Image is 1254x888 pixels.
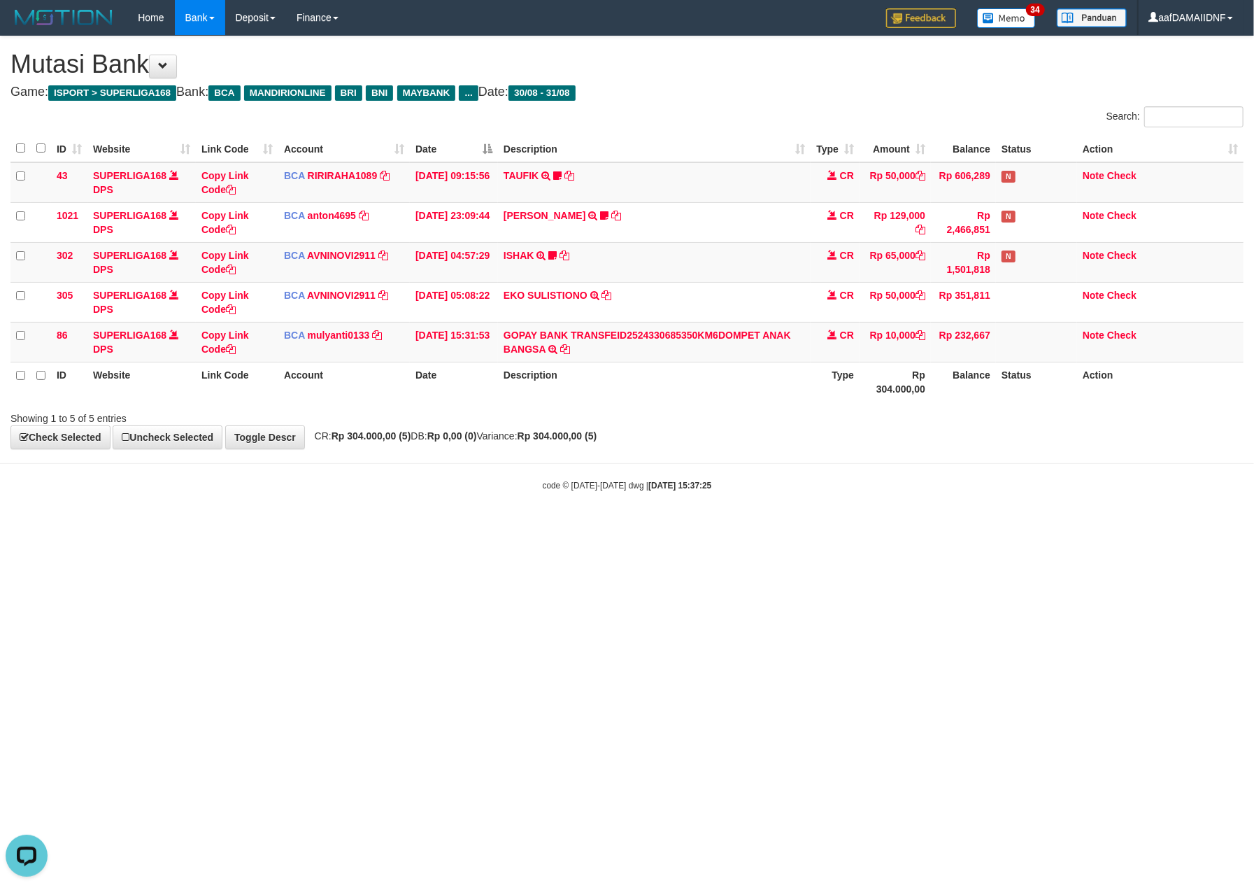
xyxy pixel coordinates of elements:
[504,250,534,261] a: ISHAK
[378,290,388,301] a: Copy AVNINOVI2911 to clipboard
[113,425,222,449] a: Uncheck Selected
[840,330,854,341] span: CR
[1107,210,1137,221] a: Check
[498,362,811,402] th: Description
[87,202,196,242] td: DPS
[10,50,1244,78] h1: Mutasi Bank
[57,170,68,181] span: 43
[196,135,278,162] th: Link Code: activate to sort column ascending
[1107,290,1137,301] a: Check
[611,210,621,221] a: Copy SRI BASUKI to clipboard
[860,242,931,282] td: Rp 65,000
[518,430,597,442] strong: Rp 304.000,00 (5)
[1144,106,1244,127] input: Search:
[410,322,498,362] td: [DATE] 15:31:53
[93,290,166,301] a: SUPERLIGA168
[87,362,196,402] th: Website
[602,290,612,301] a: Copy EKO SULISTIONO to clipboard
[201,250,249,275] a: Copy Link Code
[57,330,68,341] span: 86
[278,362,410,402] th: Account
[93,330,166,341] a: SUPERLIGA168
[372,330,382,341] a: Copy mulyanti0133 to clipboard
[201,210,249,235] a: Copy Link Code
[977,8,1036,28] img: Button%20Memo.svg
[860,162,931,203] td: Rp 50,000
[359,210,369,221] a: Copy anton4695 to clipboard
[1083,170,1104,181] a: Note
[284,290,305,301] span: BCA
[564,170,574,181] a: Copy TAUFIK to clipboard
[508,85,576,101] span: 30/08 - 31/08
[332,430,411,442] strong: Rp 304.000,00 (5)
[284,170,305,181] span: BCA
[931,162,996,203] td: Rp 606,289
[380,170,390,181] a: Copy RIRIRAHA1089 to clipboard
[504,170,539,181] a: TAUFIK
[196,362,278,402] th: Link Code
[1002,171,1016,183] span: Has Note
[57,290,73,301] span: 305
[543,481,712,491] small: code © [DATE]-[DATE] dwg |
[410,135,498,162] th: Date: activate to sort column descending
[10,85,1244,99] h4: Game: Bank: Date:
[1083,250,1104,261] a: Note
[1107,170,1137,181] a: Check
[811,362,860,402] th: Type
[860,282,931,322] td: Rp 50,000
[278,135,410,162] th: Account: activate to sort column ascending
[87,282,196,322] td: DPS
[201,290,249,315] a: Copy Link Code
[996,362,1077,402] th: Status
[860,362,931,402] th: Rp 304.000,00
[307,250,376,261] a: AVNINOVI2911
[410,362,498,402] th: Date
[93,250,166,261] a: SUPERLIGA168
[57,210,78,221] span: 1021
[308,210,356,221] a: anton4695
[51,362,87,402] th: ID
[498,135,811,162] th: Description: activate to sort column ascending
[308,430,597,442] span: CR: DB: Variance:
[1107,330,1137,341] a: Check
[410,202,498,242] td: [DATE] 23:09:44
[10,406,512,425] div: Showing 1 to 5 of 5 entries
[860,135,931,162] th: Amount: activate to sort column ascending
[284,330,305,341] span: BCA
[1083,210,1104,221] a: Note
[1026,3,1045,16] span: 34
[284,210,305,221] span: BCA
[366,85,393,101] span: BNI
[931,202,996,242] td: Rp 2,466,851
[996,135,1077,162] th: Status
[397,85,456,101] span: MAYBANK
[811,135,860,162] th: Type: activate to sort column ascending
[931,242,996,282] td: Rp 1,501,818
[1107,250,1137,261] a: Check
[225,425,305,449] a: Toggle Descr
[915,170,925,181] a: Copy Rp 50,000 to clipboard
[410,242,498,282] td: [DATE] 04:57:29
[284,250,305,261] span: BCA
[459,85,478,101] span: ...
[57,250,73,261] span: 302
[560,250,569,261] a: Copy ISHAK to clipboard
[87,135,196,162] th: Website: activate to sort column ascending
[840,210,854,221] span: CR
[931,322,996,362] td: Rp 232,667
[10,425,111,449] a: Check Selected
[48,85,176,101] span: ISPORT > SUPERLIGA168
[201,170,249,195] a: Copy Link Code
[840,170,854,181] span: CR
[51,135,87,162] th: ID: activate to sort column ascending
[87,162,196,203] td: DPS
[840,290,854,301] span: CR
[1002,251,1016,262] span: Has Note
[1077,135,1244,162] th: Action: activate to sort column ascending
[860,322,931,362] td: Rp 10,000
[378,250,388,261] a: Copy AVNINOVI2911 to clipboard
[915,224,925,235] a: Copy Rp 129,000 to clipboard
[208,85,240,101] span: BCA
[244,85,332,101] span: MANDIRIONLINE
[560,344,570,355] a: Copy GOPAY BANK TRANSFEID2524330685350KM6DOMPET ANAK BANGSA to clipboard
